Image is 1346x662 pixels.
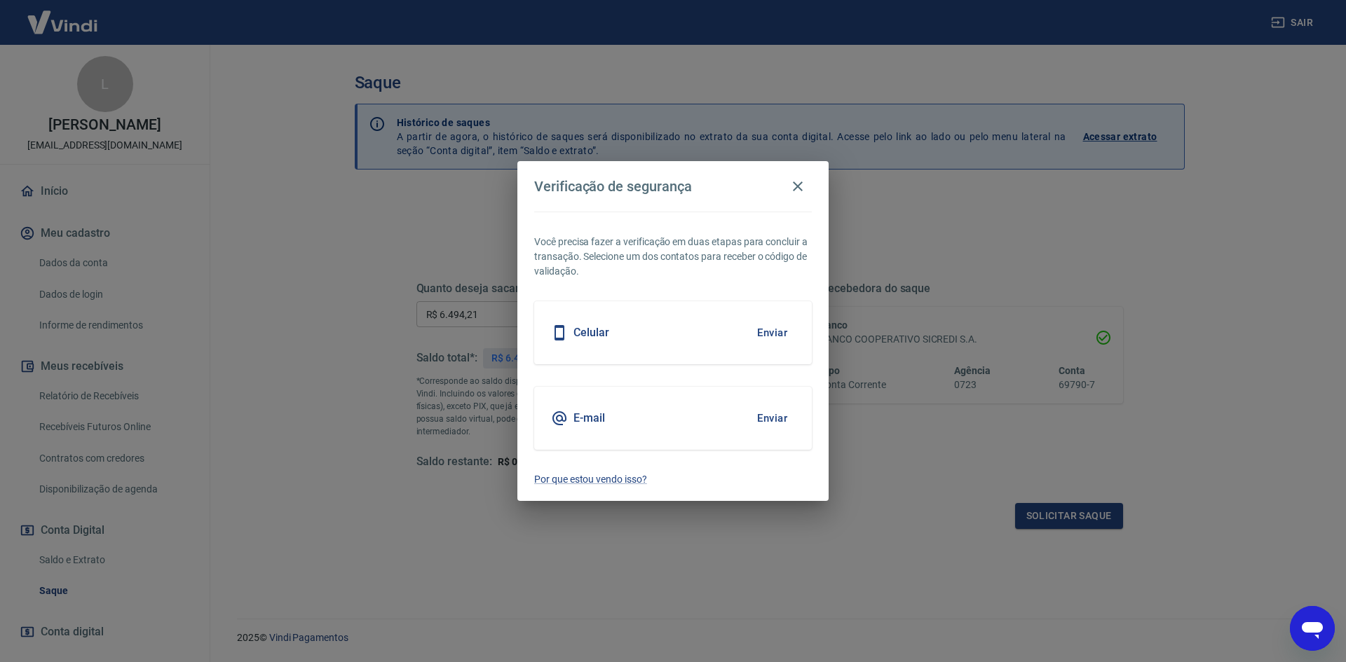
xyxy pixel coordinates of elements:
p: Você precisa fazer a verificação em duas etapas para concluir a transação. Selecione um dos conta... [534,235,812,279]
h5: Celular [573,326,609,340]
h5: E-mail [573,411,605,425]
button: Enviar [749,404,795,433]
h4: Verificação de segurança [534,178,692,195]
iframe: Botão para abrir a janela de mensagens [1290,606,1335,651]
a: Por que estou vendo isso? [534,472,812,487]
button: Enviar [749,318,795,347]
